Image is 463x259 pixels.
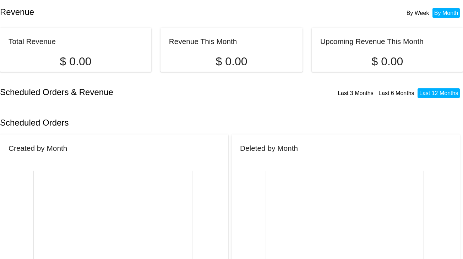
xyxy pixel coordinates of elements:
[9,144,67,152] h2: Created by Month
[378,90,414,96] a: Last 6 Months
[240,144,298,152] h2: Deleted by Month
[169,37,237,45] h2: Revenue This Month
[9,37,56,45] h2: Total Revenue
[9,55,143,68] p: $ 0.00
[419,90,458,96] a: Last 12 Months
[169,55,294,68] p: $ 0.00
[432,8,460,18] li: By Month
[320,55,454,68] p: $ 0.00
[405,8,431,18] li: By Week
[338,90,374,96] a: Last 3 Months
[320,37,424,45] h2: Upcoming Revenue This Month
